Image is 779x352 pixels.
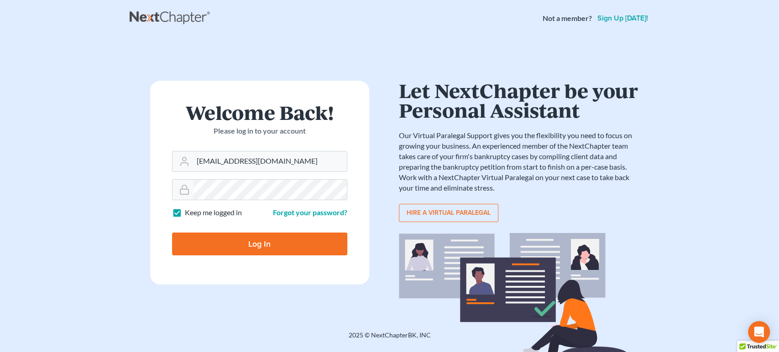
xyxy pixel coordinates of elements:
[172,126,347,136] p: Please log in to your account
[543,13,592,24] strong: Not a member?
[399,81,641,119] h1: Let NextChapter be your Personal Assistant
[130,331,650,347] div: 2025 © NextChapterBK, INC
[185,207,242,218] label: Keep me logged in
[193,151,347,171] input: Email Address
[172,233,347,255] input: Log In
[172,103,347,122] h1: Welcome Back!
[596,15,650,22] a: Sign up [DATE]!
[399,130,641,193] p: Our Virtual Paralegal Support gives you the flexibility you need to focus on growing your busines...
[748,321,770,343] div: Open Intercom Messenger
[399,204,498,222] a: Hire a virtual paralegal
[273,208,347,217] a: Forgot your password?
